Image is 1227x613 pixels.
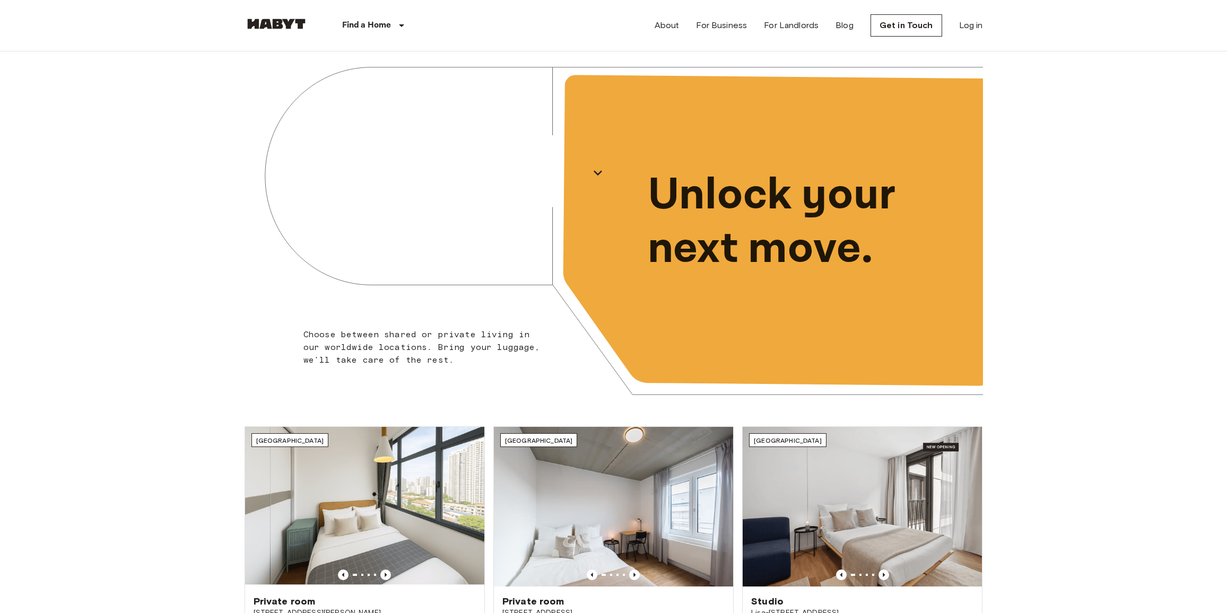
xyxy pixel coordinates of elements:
p: Find a Home [342,19,391,32]
button: Previous image [338,570,349,580]
button: Previous image [836,570,847,580]
a: Log in [959,19,983,32]
img: Marketing picture of unit DE-04-037-026-03Q [494,427,733,586]
span: Private room [254,595,316,608]
button: Previous image [380,570,391,580]
a: Get in Touch [871,14,942,37]
a: For Business [696,19,747,32]
button: Previous image [629,570,640,580]
a: About [655,19,680,32]
span: [GEOGRAPHIC_DATA] [505,436,573,444]
img: Marketing picture of unit SG-01-116-001-02 [245,427,484,586]
span: [GEOGRAPHIC_DATA] [754,436,822,444]
img: Habyt [245,19,308,29]
span: Private room [502,595,564,608]
a: For Landlords [764,19,819,32]
span: [GEOGRAPHIC_DATA] [256,436,324,444]
a: Blog [836,19,854,32]
p: Unlock your next move. [648,169,966,276]
img: Marketing picture of unit DE-01-489-503-001 [743,427,982,586]
button: Previous image [587,570,597,580]
p: Choose between shared or private living in our worldwide locations. Bring your luggage, we'll tak... [303,328,547,366]
span: Studio [751,595,784,608]
button: Previous image [878,570,889,580]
